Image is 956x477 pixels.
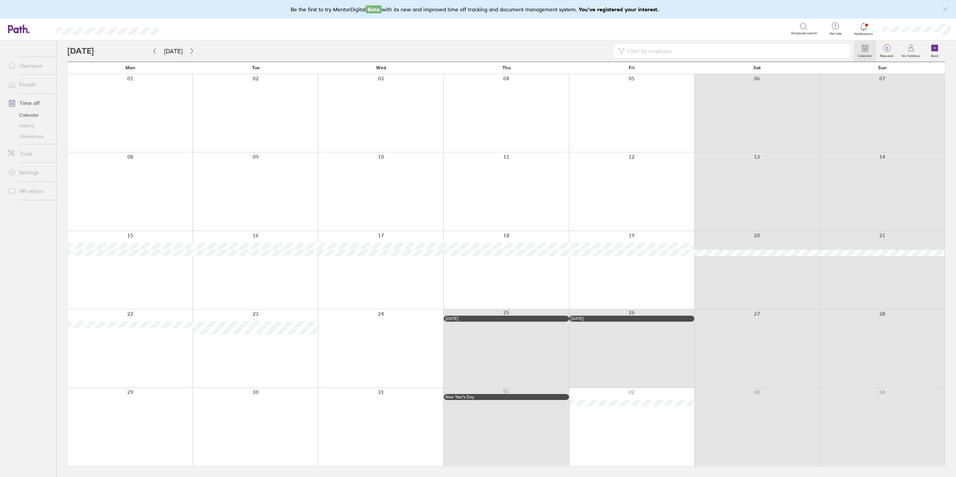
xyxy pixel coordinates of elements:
a: Tools [3,147,56,160]
span: Beta [366,5,382,13]
label: Book [927,52,943,58]
span: Get help [825,32,846,36]
a: My holidays [898,40,924,62]
span: Mon [125,65,135,70]
span: Thu [502,65,511,70]
a: Allowances [3,131,56,142]
a: 0Requests [876,40,898,62]
a: HR advice [3,184,56,198]
div: Be the first to try MentorDigital with its new and improved time off tracking and document manage... [291,5,666,13]
button: [DATE] [159,46,188,57]
span: Sat [753,65,761,70]
a: Book [924,40,945,62]
label: Calendar [854,52,876,58]
label: My holidays [898,52,924,58]
div: [DATE] [571,316,693,321]
a: Notifications [853,22,875,36]
a: History [3,120,56,131]
input: Filter by employee [625,45,846,57]
a: People [3,78,56,91]
a: Calendar [854,40,876,62]
span: Tue [252,65,260,70]
div: Search [176,26,193,32]
label: Requests [876,52,898,58]
a: Settings [3,166,56,179]
span: Wed [376,65,386,70]
b: You've registered your interest. [579,6,659,13]
div: New Year’s Day [445,395,567,399]
div: [DATE] [445,316,567,321]
a: Overview [3,59,56,72]
span: 0 [876,46,898,51]
span: Employee search [791,31,817,35]
span: Sun [878,65,887,70]
a: Time off [3,96,56,110]
span: Fri [629,65,635,70]
span: Notifications [853,32,875,36]
a: Calendar [3,110,56,120]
